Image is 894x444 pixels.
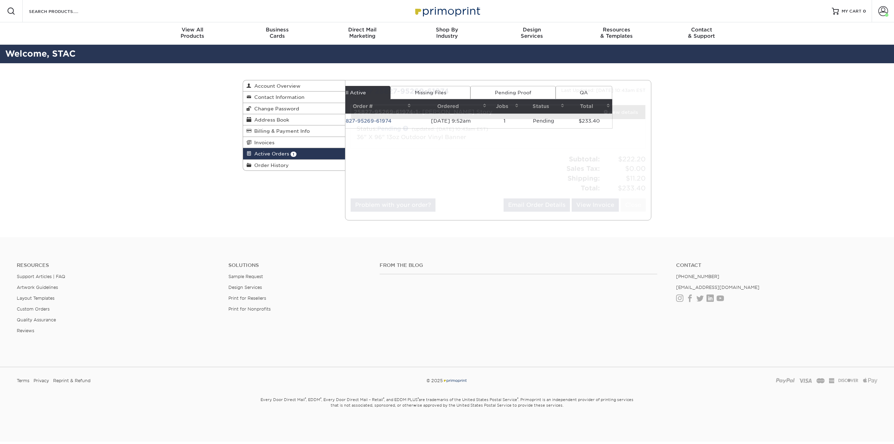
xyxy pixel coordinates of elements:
div: view details [596,109,645,116]
small: Every Door Direct Mail , EDDM , Every Door Direct Mail – Retail , and EDDM PLUS are trademarks of... [243,394,651,425]
span: $222.20 [602,154,646,164]
a: Sample Request [228,274,263,279]
a: View Invoice [572,198,619,212]
a: Invoices [243,137,345,148]
strong: Sales Tax: [566,165,600,172]
a: Support Articles | FAQ [17,274,65,279]
div: Services [489,27,574,39]
span: 1 [291,152,296,157]
small: (updated: [DATE] 10:43am EST) [412,126,488,132]
a: Resources& Templates [574,22,659,45]
span: 0 [863,9,866,14]
a: Change Password [243,103,345,114]
span: $0.00 [602,164,646,174]
a: Pending [377,125,401,132]
a: Quality Assurance [17,317,56,322]
a: 36" X 96" 13oz Outdoor Vinyl Banner [357,134,466,140]
a: Problem with your order? [351,198,435,212]
a: Reviews [17,328,34,333]
div: Order 25827-95269-61974 [345,86,498,96]
a: view details [596,105,645,119]
span: Change Password [251,106,299,111]
a: Address Book [243,114,345,125]
span: Contact Information [251,94,305,100]
h4: Solutions [228,262,369,268]
a: Contact& Support [659,22,744,45]
a: Contact Information [243,92,345,103]
strong: Shipping: [567,174,600,182]
sup: ® [517,397,518,400]
a: Active Orders 1 [243,148,345,159]
div: Marketing [320,27,405,39]
small: Last Updated: [DATE] 10:43am EST [561,88,646,93]
span: Address Book [251,117,289,123]
span: $233.40 [602,183,646,193]
div: Industry [405,27,490,39]
a: Close [621,198,646,212]
a: [PHONE_NUMBER] [676,274,719,279]
strong: Total: [581,184,600,192]
a: Privacy [34,376,49,386]
span: Resources [574,27,659,33]
a: Account Overview [243,80,345,92]
a: Order History [243,160,345,170]
a: Design Services [228,285,262,290]
span: Contact [659,27,744,33]
div: - [PERSON_NAME] Story [351,105,596,119]
div: Status: [351,125,547,141]
a: Print for Resellers [228,296,266,301]
h4: Resources [17,262,218,268]
input: SEARCH PRODUCTS..... [28,7,96,15]
strong: Subtotal: [569,155,600,163]
a: View AllProducts [150,22,235,45]
a: Reprint & Refund [53,376,90,386]
a: Billing & Payment Info [243,125,345,137]
h4: From the Blog [380,262,657,268]
a: DesignServices [489,22,574,45]
a: Terms [17,376,29,386]
span: MY CART [842,8,862,14]
a: Artwork Guidelines [17,285,58,290]
span: Direct Mail [320,27,405,33]
span: Order History [251,162,289,168]
div: Products [150,27,235,39]
a: Direct MailMarketing [320,22,405,45]
img: Primoprint [412,3,482,19]
sup: ® [418,397,419,400]
a: Layout Templates [17,296,54,301]
a: Email Order Details [504,198,570,212]
span: $11.20 [602,174,646,183]
img: Primoprint [443,378,467,383]
a: BusinessCards [235,22,320,45]
div: & Templates [574,27,659,39]
span: Design [489,27,574,33]
span: View All [150,27,235,33]
sup: ® [305,397,306,400]
span: Business [235,27,320,33]
sup: ® [383,397,384,400]
a: Custom Orders [17,306,50,312]
span: Account Overview [251,83,300,89]
div: Cards [235,27,320,39]
a: Shop ByIndustry [405,22,490,45]
span: Shop By [405,27,490,33]
sup: ® [320,397,321,400]
span: Active Orders [251,151,289,157]
a: Print for Nonprofits [228,306,271,312]
strong: 25827-95269-61974-1 [354,109,418,115]
span: Billing & Payment Info [251,128,310,134]
div: & Support [659,27,744,39]
a: [EMAIL_ADDRESS][DOMAIN_NAME] [676,285,760,290]
span: Invoices [251,140,274,145]
div: © 2025 [302,376,592,386]
a: Contact [676,262,877,268]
